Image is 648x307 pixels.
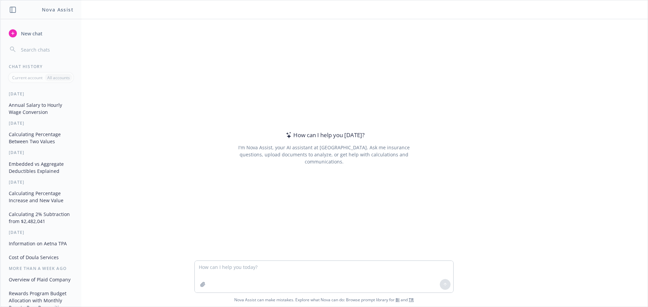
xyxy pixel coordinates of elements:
[1,229,81,235] div: [DATE]
[1,120,81,126] div: [DATE]
[6,188,76,206] button: Calculating Percentage Increase and New Value
[6,274,76,285] button: Overview of Plaid Company
[6,27,76,39] button: New chat
[396,297,400,303] a: BI
[284,131,364,140] div: How can I help you [DATE]?
[47,75,70,81] p: All accounts
[20,45,73,54] input: Search chats
[6,209,76,227] button: Calculating 2% Subtraction from $2,482,041
[6,129,76,147] button: Calculating Percentage Between Two Values
[1,179,81,185] div: [DATE]
[3,293,645,307] span: Nova Assist can make mistakes. Explore what Nova can do: Browse prompt library for and
[1,150,81,155] div: [DATE]
[1,91,81,97] div: [DATE]
[12,75,43,81] p: Current account
[6,252,76,263] button: Cost of Doula Services
[229,144,419,165] div: I'm Nova Assist, your AI assistant at [GEOGRAPHIC_DATA]. Ask me insurance questions, upload docum...
[6,99,76,118] button: Annual Salary to Hourly Wage Conversion
[409,297,414,303] a: TR
[6,238,76,249] button: Information on Aetna TPA
[42,6,74,13] h1: Nova Assist
[6,158,76,177] button: Embedded vs Aggregate Deductibles Explained
[1,64,81,69] div: Chat History
[20,30,43,37] span: New chat
[1,266,81,271] div: More than a week ago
